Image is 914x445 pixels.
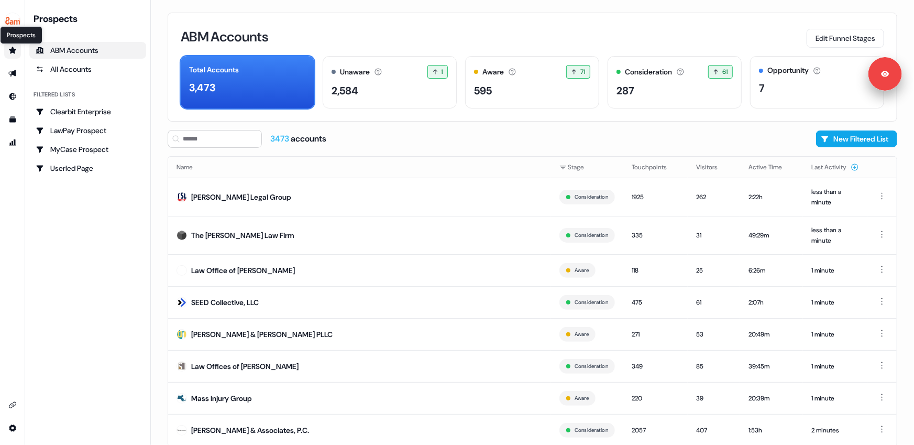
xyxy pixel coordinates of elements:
[811,361,859,372] div: 1 minute
[696,297,732,308] div: 61
[29,61,146,78] a: All accounts
[270,133,326,145] div: accounts
[575,330,589,339] button: Aware
[29,42,146,59] a: ABM Accounts
[811,265,859,276] div: 1 minute
[191,361,299,372] div: Law Offices of [PERSON_NAME]
[625,67,672,78] div: Consideration
[191,393,252,404] div: Mass Injury Group
[191,297,259,308] div: SEED Collective, LLC
[575,394,589,403] button: Aware
[340,67,370,78] div: Unaware
[36,144,140,155] div: MyCase Prospect
[575,192,608,202] button: Consideration
[575,426,608,435] button: Consideration
[632,329,679,340] div: 271
[811,158,859,177] button: Last Activity
[332,83,358,99] div: 2,584
[748,361,795,372] div: 39:45m
[748,393,795,404] div: 20:39m
[189,64,239,75] div: Total Accounts
[575,231,608,240] button: Consideration
[811,187,859,208] div: less than a minute
[36,64,140,74] div: All Accounts
[168,157,551,178] th: Name
[36,106,140,117] div: Clearbit Enterprise
[270,133,291,144] span: 3473
[36,45,140,56] div: ABM Accounts
[632,265,679,276] div: 118
[807,29,884,48] button: Edit Funnel Stages
[191,329,333,340] div: [PERSON_NAME] & [PERSON_NAME] PLLC
[575,362,608,371] button: Consideration
[4,88,21,105] a: Go to Inbound
[748,192,795,202] div: 2:22h
[36,163,140,173] div: Userled Page
[696,265,732,276] div: 25
[632,393,679,404] div: 220
[696,230,732,241] div: 31
[482,67,504,78] div: Aware
[722,67,728,77] span: 61
[36,125,140,136] div: LawPay Prospect
[748,425,795,436] div: 1:53h
[811,393,859,404] div: 1 minute
[191,230,294,241] div: The [PERSON_NAME] Law Firm
[181,30,268,44] h3: ABM Accounts
[34,13,146,25] div: Prospects
[4,134,21,151] a: Go to attribution
[696,393,732,404] div: 39
[632,192,679,202] div: 1925
[616,83,634,99] div: 287
[4,65,21,82] a: Go to outbound experience
[811,425,859,436] div: 2 minutes
[575,298,608,307] button: Consideration
[29,122,146,139] a: Go to LawPay Prospect
[767,65,809,76] div: Opportunity
[474,83,492,99] div: 595
[696,361,732,372] div: 85
[29,160,146,177] a: Go to Userled Page
[811,329,859,340] div: 1 minute
[696,329,732,340] div: 53
[580,67,586,77] span: 71
[696,192,732,202] div: 262
[632,158,679,177] button: Touchpoints
[759,80,765,96] div: 7
[632,361,679,372] div: 349
[811,225,859,246] div: less than a minute
[29,103,146,120] a: Go to Clearbit Enterprise
[442,67,443,77] span: 1
[191,192,291,202] div: [PERSON_NAME] Legal Group
[632,297,679,308] div: 475
[748,158,795,177] button: Active Time
[748,230,795,241] div: 49:29m
[748,297,795,308] div: 2:07h
[4,111,21,128] a: Go to templates
[811,297,859,308] div: 1 minute
[29,141,146,158] a: Go to MyCase Prospect
[4,42,21,59] a: Go to prospects
[632,230,679,241] div: 335
[4,420,21,437] a: Go to integrations
[696,158,730,177] button: Visitors
[748,265,795,276] div: 6:26m
[559,162,615,172] div: Stage
[816,131,897,147] button: New Filtered List
[4,397,21,414] a: Go to integrations
[696,425,732,436] div: 407
[189,80,215,95] div: 3,473
[34,90,75,99] div: Filtered lists
[191,265,295,276] div: Law Office of [PERSON_NAME]
[575,266,589,275] button: Aware
[191,425,309,436] div: [PERSON_NAME] & Associates, P.C.
[632,425,679,436] div: 2057
[748,329,795,340] div: 20:49m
